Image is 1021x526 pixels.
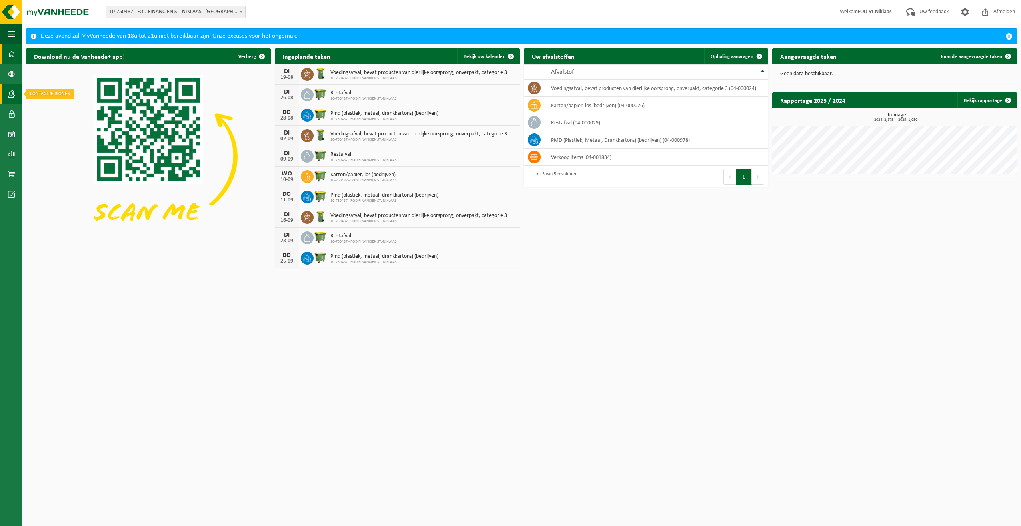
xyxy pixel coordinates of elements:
a: Bekijk uw kalender [457,48,519,64]
span: Voedingsafval, bevat producten van dierlijke oorsprong, onverpakt, categorie 3 [330,131,507,137]
h2: Rapportage 2025 / 2024 [772,92,853,108]
span: 10-750487 - FOD FINANCIEN ST.-NIKLAAS [330,219,507,224]
span: Afvalstof [551,69,574,75]
div: 09-09 [279,157,295,162]
span: 10-750487 - FOD FINANCIEN ST.-NIKLAAS [330,260,438,265]
div: 11-09 [279,197,295,203]
div: DO [279,191,295,197]
button: Previous [723,169,736,185]
h3: Tonnage [776,112,1017,122]
span: Restafval [330,90,397,96]
div: WO [279,171,295,177]
span: 10-750487 - FOD FINANCIEN ST.-NIKLAAS [330,239,397,244]
span: 10-750487 - FOD FINANCIEN ST.-NIKLAAS - SINT-NIKLAAS [106,6,245,18]
span: Pmd (plastiek, metaal, drankkartons) (bedrijven) [330,253,438,260]
img: WB-0140-HPE-GN-51 [314,210,327,223]
span: Voedingsafval, bevat producten van dierlijke oorsprong, onverpakt, categorie 3 [330,213,507,219]
span: Pmd (plastiek, metaal, drankkartons) (bedrijven) [330,192,438,199]
div: 19-08 [279,75,295,80]
div: DI [279,89,295,95]
span: 10-750487 - FOD FINANCIEN ST.-NIKLAAS - SINT-NIKLAAS [106,6,246,18]
div: 28-08 [279,116,295,121]
a: Bekijk rapportage [957,92,1016,108]
span: 10-750487 - FOD FINANCIEN ST.-NIKLAAS [330,117,438,122]
p: Geen data beschikbaar. [780,71,1009,77]
img: WB-1100-HPE-GN-51 [314,251,327,264]
div: 25-09 [279,259,295,264]
img: WB-1100-HPE-GN-51 [314,108,327,121]
h2: Ingeplande taken [275,48,338,64]
h2: Aangevraagde taken [772,48,845,64]
span: Voedingsafval, bevat producten van dierlijke oorsprong, onverpakt, categorie 3 [330,70,507,76]
span: Karton/papier, los (bedrijven) [330,172,397,178]
img: WB-0140-HPE-GN-51 [314,67,327,80]
td: voedingsafval, bevat producten van dierlijke oorsprong, onverpakt, categorie 3 (04-000024) [545,80,768,97]
button: 1 [736,169,752,185]
h2: Download nu de Vanheede+ app! [26,48,133,64]
td: PMD (Plastiek, Metaal, Drankkartons) (bedrijven) (04-000978) [545,131,768,149]
img: WB-1100-HPE-GN-51 [314,230,327,244]
div: DO [279,109,295,116]
div: DI [279,232,295,238]
span: Pmd (plastiek, metaal, drankkartons) (bedrijven) [330,110,438,117]
div: DO [279,252,295,259]
img: WB-1100-HPE-GN-51 [314,149,327,162]
td: verkoop items (04-001834) [545,149,768,166]
div: DI [279,130,295,136]
span: Restafval [330,151,397,158]
td: restafval (04-000029) [545,114,768,131]
a: Ophaling aanvragen [704,48,767,64]
div: DI [279,68,295,75]
img: WB-0140-HPE-GN-51 [314,128,327,142]
div: 16-09 [279,218,295,223]
div: 1 tot 5 van 5 resultaten [528,168,577,185]
div: 10-09 [279,177,295,183]
div: 26-08 [279,95,295,101]
span: Toon de aangevraagde taken [940,54,1002,59]
span: Restafval [330,233,397,239]
span: 10-750487 - FOD FINANCIEN ST.-NIKLAAS [330,137,507,142]
div: 02-09 [279,136,295,142]
strong: FOD St-Niklaas [858,9,892,15]
div: Deze avond zal MyVanheede van 18u tot 21u niet bereikbaar zijn. Onze excuses voor het ongemak. [41,29,1001,44]
span: Verberg [238,54,256,59]
div: 23-09 [279,238,295,244]
button: Next [752,169,764,185]
div: DI [279,150,295,157]
td: karton/papier, los (bedrijven) (04-000026) [545,97,768,114]
span: Ophaling aanvragen [711,54,753,59]
img: WB-1100-HPE-GN-51 [314,189,327,203]
span: 2024: 2,175 t - 2025: 1,050 t [776,118,1017,122]
span: Bekijk uw kalender [464,54,505,59]
div: DI [279,211,295,218]
span: 10-750487 - FOD FINANCIEN ST.-NIKLAAS [330,199,438,203]
span: 10-750487 - FOD FINANCIEN ST.-NIKLAAS [330,76,507,81]
img: Download de VHEPlus App [26,64,271,248]
h2: Uw afvalstoffen [524,48,583,64]
span: 10-750487 - FOD FINANCIEN ST.-NIKLAAS [330,96,397,101]
button: Verberg [232,48,270,64]
img: WB-1100-HPE-GN-51 [314,169,327,183]
a: Toon de aangevraagde taken [934,48,1016,64]
span: 10-750487 - FOD FINANCIEN ST.-NIKLAAS [330,158,397,163]
span: 10-750487 - FOD FINANCIEN ST.-NIKLAAS [330,178,397,183]
img: WB-1100-HPE-GN-51 [314,87,327,101]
